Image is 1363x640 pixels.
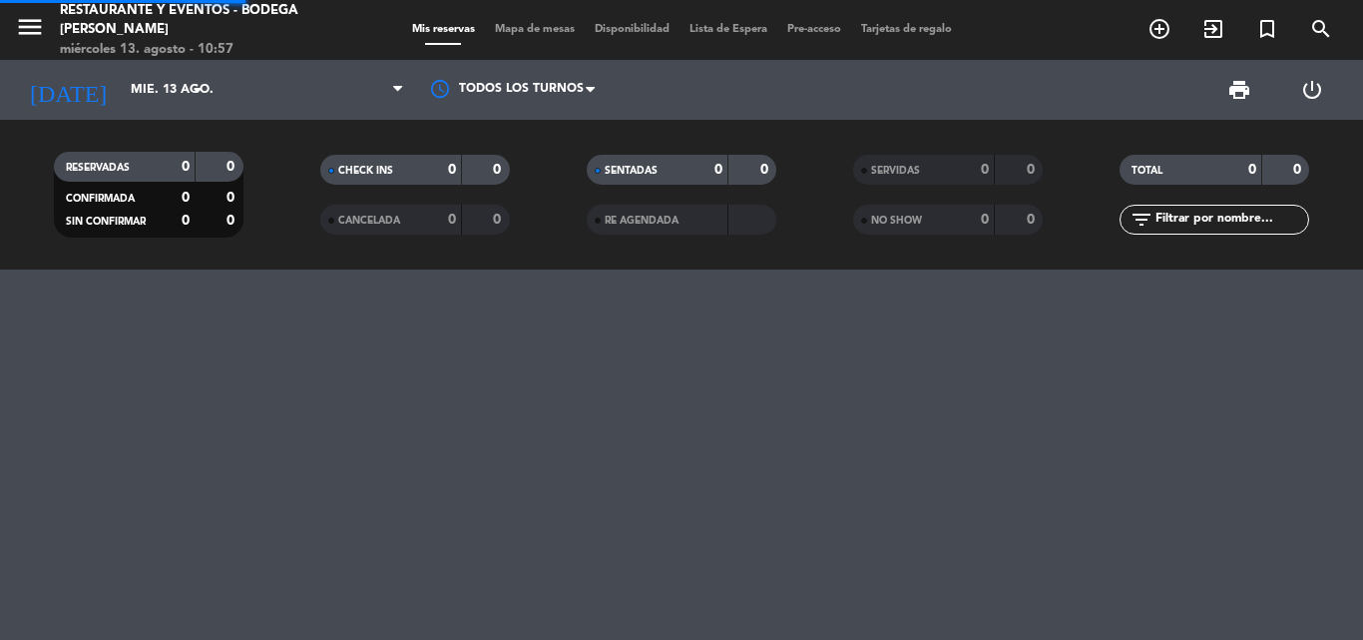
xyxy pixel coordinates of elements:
[493,213,505,227] strong: 0
[66,163,130,173] span: RESERVADAS
[585,24,680,35] span: Disponibilidad
[1300,78,1324,102] i: power_settings_new
[15,12,45,49] button: menu
[227,191,238,205] strong: 0
[680,24,777,35] span: Lista de Espera
[981,213,989,227] strong: 0
[1201,17,1225,41] i: exit_to_app
[851,24,962,35] span: Tarjetas de regalo
[1248,163,1256,177] strong: 0
[182,191,190,205] strong: 0
[227,160,238,174] strong: 0
[448,213,456,227] strong: 0
[1275,60,1348,120] div: LOG OUT
[493,163,505,177] strong: 0
[15,68,121,112] i: [DATE]
[1147,17,1171,41] i: add_circle_outline
[448,163,456,177] strong: 0
[60,1,326,40] div: Restaurante y Eventos - Bodega [PERSON_NAME]
[66,194,135,204] span: CONFIRMADA
[338,216,400,226] span: CANCELADA
[186,78,210,102] i: arrow_drop_down
[1227,78,1251,102] span: print
[1255,17,1279,41] i: turned_in_not
[777,24,851,35] span: Pre-acceso
[1293,163,1305,177] strong: 0
[182,160,190,174] strong: 0
[871,216,922,226] span: NO SHOW
[871,166,920,176] span: SERVIDAS
[227,214,238,228] strong: 0
[15,12,45,42] i: menu
[182,214,190,228] strong: 0
[760,163,772,177] strong: 0
[1027,163,1039,177] strong: 0
[981,163,989,177] strong: 0
[1027,213,1039,227] strong: 0
[338,166,393,176] span: CHECK INS
[485,24,585,35] span: Mapa de mesas
[60,40,326,60] div: miércoles 13. agosto - 10:57
[402,24,485,35] span: Mis reservas
[1130,208,1153,232] i: filter_list
[1309,17,1333,41] i: search
[66,217,146,227] span: SIN CONFIRMAR
[714,163,722,177] strong: 0
[1153,209,1308,231] input: Filtrar por nombre...
[1132,166,1162,176] span: TOTAL
[605,216,679,226] span: RE AGENDADA
[605,166,658,176] span: SENTADAS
